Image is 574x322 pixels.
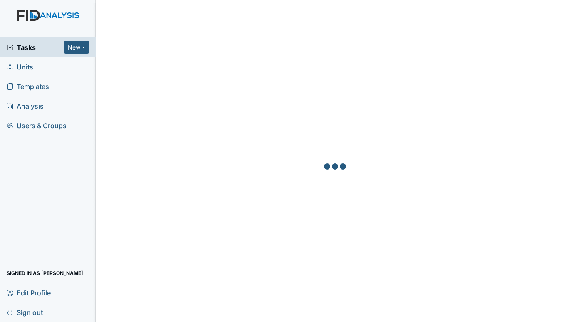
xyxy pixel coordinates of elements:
span: Sign out [7,306,43,319]
span: Edit Profile [7,286,51,299]
span: Analysis [7,99,44,112]
span: Templates [7,80,49,93]
span: Signed in as [PERSON_NAME] [7,267,83,280]
button: New [64,41,89,54]
a: Tasks [7,42,64,52]
span: Units [7,60,33,73]
span: Users & Groups [7,119,67,132]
